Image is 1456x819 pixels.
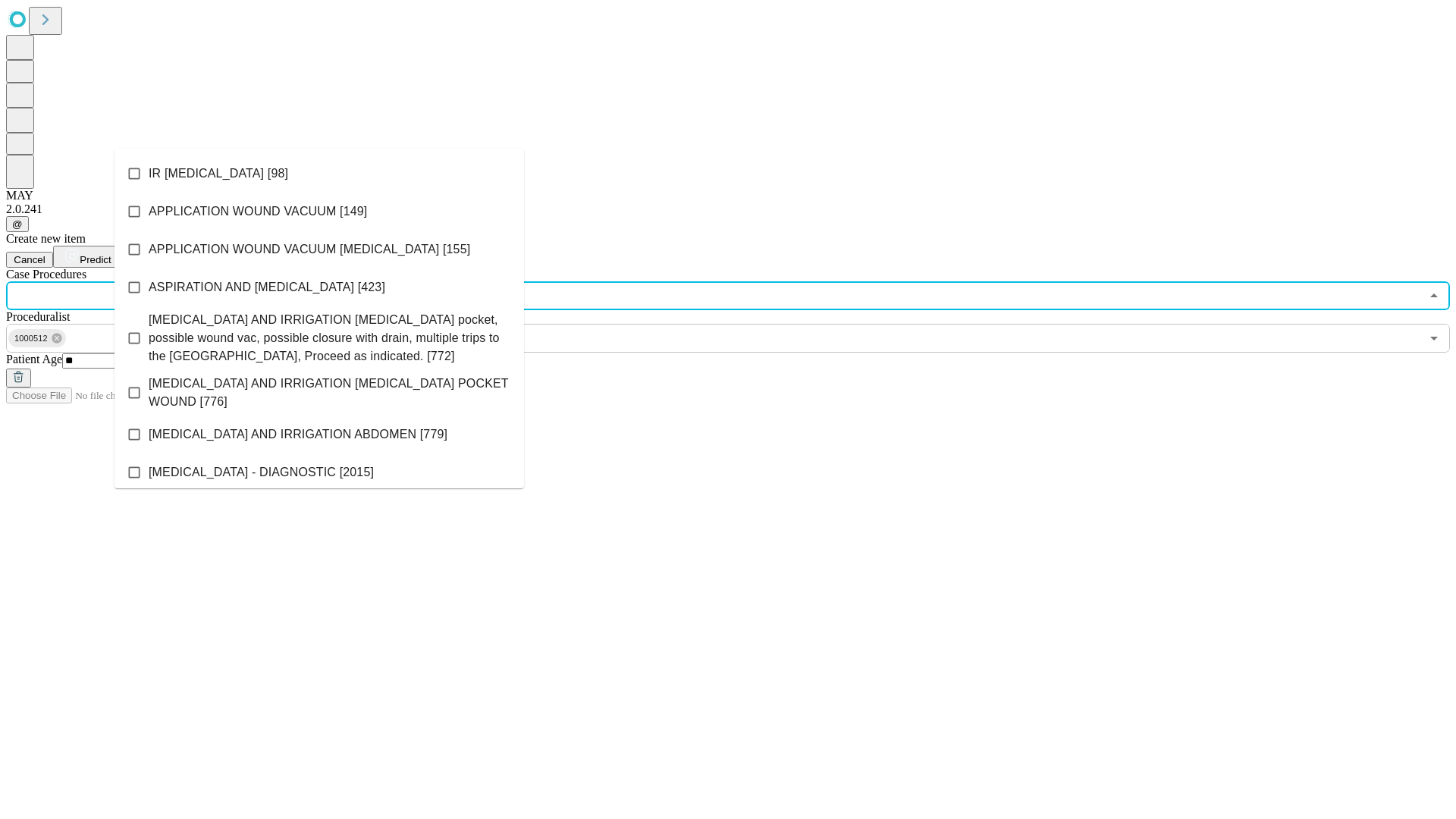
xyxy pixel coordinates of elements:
span: ASPIRATION AND [MEDICAL_DATA] [423] [149,278,385,297]
span: [MEDICAL_DATA] AND IRRIGATION [MEDICAL_DATA] pocket, possible wound vac, possible closure with dr... [149,311,512,366]
span: APPLICATION WOUND VACUUM [149] [149,202,367,221]
span: IR [MEDICAL_DATA] [98] [149,165,288,183]
button: Predict [53,246,123,268]
span: Cancel [14,254,45,265]
span: [MEDICAL_DATA] AND IRRIGATION [MEDICAL_DATA] POCKET WOUND [776] [149,375,512,411]
div: 1000512 [8,329,66,347]
span: Patient Age [6,353,62,366]
div: 2.0.241 [6,202,1450,216]
span: Predict [80,254,111,265]
span: [MEDICAL_DATA] - DIAGNOSTIC [2015] [149,463,374,482]
span: [MEDICAL_DATA] AND IRRIGATION ABDOMEN [779] [149,425,447,444]
span: 1000512 [8,330,54,347]
span: Scheduled Procedure [6,268,86,281]
button: Cancel [6,252,53,268]
span: Proceduralist [6,310,70,323]
span: Create new item [6,232,86,245]
button: Close [1423,285,1445,306]
span: @ [12,218,23,230]
button: @ [6,216,29,232]
button: Open [1423,328,1445,349]
span: APPLICATION WOUND VACUUM [MEDICAL_DATA] [155] [149,240,470,259]
div: MAY [6,189,1450,202]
